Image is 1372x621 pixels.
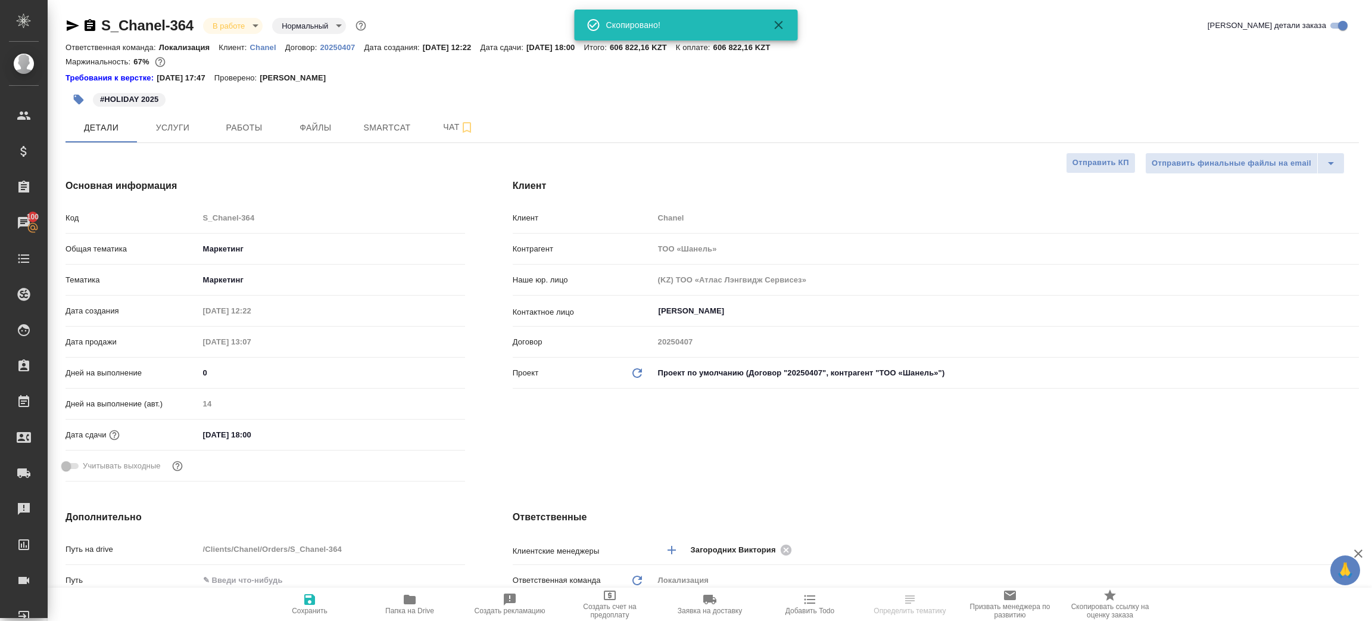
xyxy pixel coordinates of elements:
[199,572,465,589] input: ✎ Введи что-нибудь
[287,120,344,135] span: Файлы
[860,588,960,621] button: Определить тематику
[199,395,465,412] input: Пустое поле
[1145,153,1318,174] button: Отправить финальные файлы на email
[66,86,92,113] button: Добавить тэг
[654,363,1359,383] div: Проект по умолчанию (Договор "20250407", контрагент "ТОО «Шaнель»")
[73,120,130,135] span: Детали
[199,541,465,558] input: Пустое поле
[320,43,364,52] p: 20250407
[513,179,1359,193] h4: Клиент
[513,545,654,557] p: Клиентские менеджеры
[691,544,783,556] span: Загородних Виктория
[513,306,654,318] p: Контактное лицо
[66,57,133,66] p: Маржинальность:
[199,302,303,319] input: Пустое поле
[364,43,422,52] p: Дата создания:
[513,336,654,348] p: Договор
[3,208,45,238] a: 100
[199,239,465,259] div: Маркетинг
[460,588,560,621] button: Создать рекламацию
[199,270,465,290] div: Маркетинг
[92,94,167,104] span: HOLIDAY 2025
[66,43,159,52] p: Ответственная команда:
[272,18,346,34] div: В работе
[654,333,1359,350] input: Пустое поле
[678,607,742,615] span: Заявка на доставку
[66,212,199,224] p: Код
[66,429,107,441] p: Дата сдачи
[66,18,80,33] button: Скопировать ссылку для ЯМессенджера
[967,603,1053,619] span: Призвать менеджера по развитию
[199,426,303,443] input: ✎ Введи что-нибудь
[584,43,610,52] p: Итого:
[320,42,364,52] a: 20250407
[360,588,460,621] button: Папка на Drive
[526,43,584,52] p: [DATE] 18:00
[66,510,465,524] h4: Дополнительно
[385,607,434,615] span: Папка на Drive
[353,18,369,33] button: Доп статусы указывают на важность/срочность заказа
[66,274,199,286] p: Тематика
[654,271,1359,288] input: Пустое поле
[513,367,539,379] p: Проект
[292,607,328,615] span: Сохранить
[66,243,199,255] p: Общая тематика
[66,72,157,84] a: Требования к верстке:
[513,212,654,224] p: Клиент
[219,43,250,52] p: Клиент:
[101,17,194,33] a: S_Chanel-364
[960,588,1060,621] button: Призвать менеджера по развитию
[260,588,360,621] button: Сохранить
[657,536,686,564] button: Добавить менеджера
[1152,157,1311,170] span: Отправить финальные файлы на email
[567,603,653,619] span: Создать счет на предоплату
[654,570,1359,591] div: Локализация
[157,72,214,84] p: [DATE] 17:47
[133,57,152,66] p: 67%
[159,43,219,52] p: Локализация
[144,120,201,135] span: Услуги
[285,43,320,52] p: Договор:
[199,209,465,226] input: Пустое поле
[83,18,97,33] button: Скопировать ссылку
[66,398,199,410] p: Дней на выполнение (авт.)
[278,21,332,31] button: Нормальный
[170,458,185,474] button: Выбери, если сб и вс нужно считать рабочими днями для выполнения заказа.
[216,120,273,135] span: Работы
[430,120,487,135] span: Чат
[199,364,465,381] input: ✎ Введи что-нибудь
[250,42,285,52] a: Chanel
[1208,20,1326,32] span: [PERSON_NAME] детали заказа
[610,43,676,52] p: 606 822,16 KZT
[20,211,46,223] span: 100
[691,542,796,557] div: Загородних Виктория
[1067,603,1153,619] span: Скопировать ссылку на оценку заказа
[100,94,158,105] p: #HOLIDAY 2025
[1335,558,1355,583] span: 🙏
[475,607,545,615] span: Создать рекламацию
[423,43,481,52] p: [DATE] 12:22
[358,120,416,135] span: Smartcat
[250,43,285,52] p: Chanel
[560,588,660,621] button: Создать счет на предоплату
[676,43,713,52] p: К оплате:
[654,240,1359,257] input: Пустое поле
[660,588,760,621] button: Заявка на доставку
[199,333,303,350] input: Пустое поле
[1066,153,1136,173] button: Отправить КП
[209,21,248,31] button: В работе
[513,510,1359,524] h4: Ответственные
[1352,310,1355,312] button: Open
[66,544,199,555] p: Путь на drive
[152,54,168,70] button: 26854.90 RUB;
[66,179,465,193] h4: Основная информация
[83,460,161,472] span: Учитывать выходные
[874,607,946,615] span: Определить тематику
[513,243,654,255] p: Контрагент
[480,43,526,52] p: Дата сдачи:
[1060,588,1160,621] button: Скопировать ссылку на оценку заказа
[760,588,860,621] button: Добавить Todo
[606,19,755,31] div: Скопировано!
[713,43,779,52] p: 606 822,16 KZT
[107,427,122,443] button: Если добавить услуги и заполнить их объемом, то дата рассчитается автоматически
